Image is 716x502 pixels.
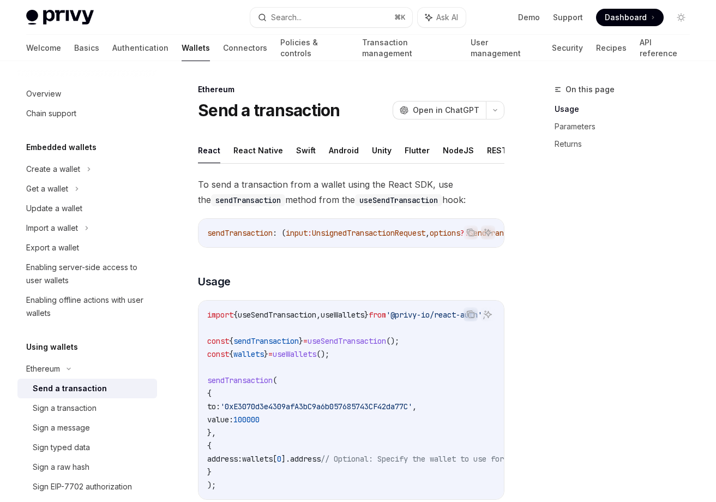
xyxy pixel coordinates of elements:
div: Sign EIP-7702 authorization [33,480,132,493]
a: Transaction management [362,35,458,61]
span: ]. [281,454,290,464]
span: ); [207,480,216,490]
span: } [264,349,268,359]
span: ?: [460,228,469,238]
span: } [207,467,212,477]
div: Ethereum [26,362,60,375]
span: (); [386,336,399,346]
span: useWallets [273,349,316,359]
a: Update a wallet [17,199,157,218]
a: Basics [74,35,99,61]
a: Authentication [112,35,169,61]
a: Returns [555,135,699,153]
div: Sign a raw hash [33,461,89,474]
span: { [207,441,212,451]
span: '0xE3070d3e4309afA3bC9a6b057685743CF42da77C' [220,402,412,411]
span: to: [207,402,220,411]
span: } [299,336,303,346]
div: Enabling offline actions with user wallets [26,294,151,320]
div: Get a wallet [26,182,68,195]
button: Unity [372,138,392,163]
button: Copy the contents from the code block [464,225,478,240]
div: Import a wallet [26,222,78,235]
div: Send a transaction [33,382,107,395]
span: value: [207,415,233,425]
span: { [233,310,238,320]
span: Open in ChatGPT [413,105,479,116]
div: Search... [271,11,302,24]
button: Copy the contents from the code block [464,307,478,321]
div: Update a wallet [26,202,82,215]
a: Enabling server-side access to user wallets [17,258,157,290]
a: Sign a message [17,418,157,438]
button: React Native [233,138,283,163]
span: const [207,336,229,346]
a: Enabling offline actions with user wallets [17,290,157,323]
span: { [207,389,212,398]
span: } [364,310,369,320]
span: useSendTransaction [238,310,316,320]
a: Security [552,35,583,61]
span: { [229,336,233,346]
span: import [207,310,233,320]
div: Create a wallet [26,163,80,176]
a: Policies & controls [280,35,349,61]
div: Sign typed data [33,441,90,454]
span: [ [273,454,277,464]
button: Swift [296,138,316,163]
button: Open in ChatGPT [393,101,486,119]
a: Overview [17,84,157,104]
span: wallets [233,349,264,359]
span: useWallets [321,310,364,320]
a: Sign EIP-7702 authorization [17,477,157,497]
span: }, [207,428,216,438]
div: Enabling server-side access to user wallets [26,261,151,287]
button: Ask AI [481,307,495,321]
a: Chain support [17,104,157,123]
a: Connectors [223,35,267,61]
span: : [308,228,312,238]
span: address: [207,454,242,464]
a: Export a wallet [17,238,157,258]
code: sendTransaction [211,194,285,206]
a: Sign a transaction [17,398,157,418]
code: useSendTransaction [355,194,442,206]
span: { [229,349,233,359]
span: To send a transaction from a wallet using the React SDK, use the method from the hook: [198,177,504,207]
a: Welcome [26,35,61,61]
div: Chain support [26,107,76,120]
span: = [268,349,273,359]
button: Search...⌘K [250,8,412,27]
span: (); [316,349,329,359]
span: = [303,336,308,346]
a: Demo [518,12,540,23]
h5: Using wallets [26,340,78,354]
span: wallets [242,454,273,464]
span: ⌘ K [394,13,406,22]
a: Wallets [182,35,210,61]
a: Recipes [596,35,627,61]
span: On this page [565,83,615,96]
span: , [316,310,321,320]
span: address [290,454,321,464]
span: sendTransaction [207,375,273,385]
span: 0 [277,454,281,464]
span: sendTransaction [233,336,299,346]
span: : ( [273,228,286,238]
button: Ask AI [481,225,495,240]
h1: Send a transaction [198,100,340,120]
span: from [369,310,386,320]
a: Dashboard [596,9,664,26]
h5: Embedded wallets [26,141,97,154]
button: Toggle dark mode [672,9,690,26]
button: Flutter [405,138,430,163]
span: UnsignedTransactionRequest [312,228,425,238]
span: Ask AI [436,12,458,23]
a: User management [471,35,538,61]
a: Sign a raw hash [17,457,157,477]
a: API reference [640,35,690,61]
button: Android [329,138,359,163]
span: const [207,349,229,359]
a: Parameters [555,118,699,135]
span: options [430,228,460,238]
